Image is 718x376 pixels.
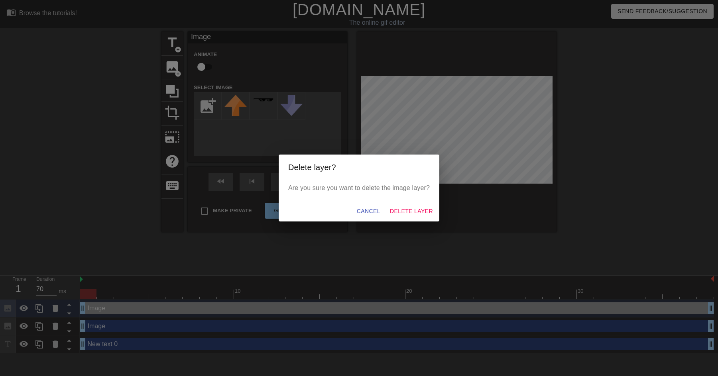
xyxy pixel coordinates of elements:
[288,161,430,174] h2: Delete layer?
[288,183,430,193] p: Are you sure you want to delete the image layer?
[354,204,384,219] button: Cancel
[387,204,436,219] button: Delete Layer
[357,206,380,216] span: Cancel
[390,206,433,216] span: Delete Layer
